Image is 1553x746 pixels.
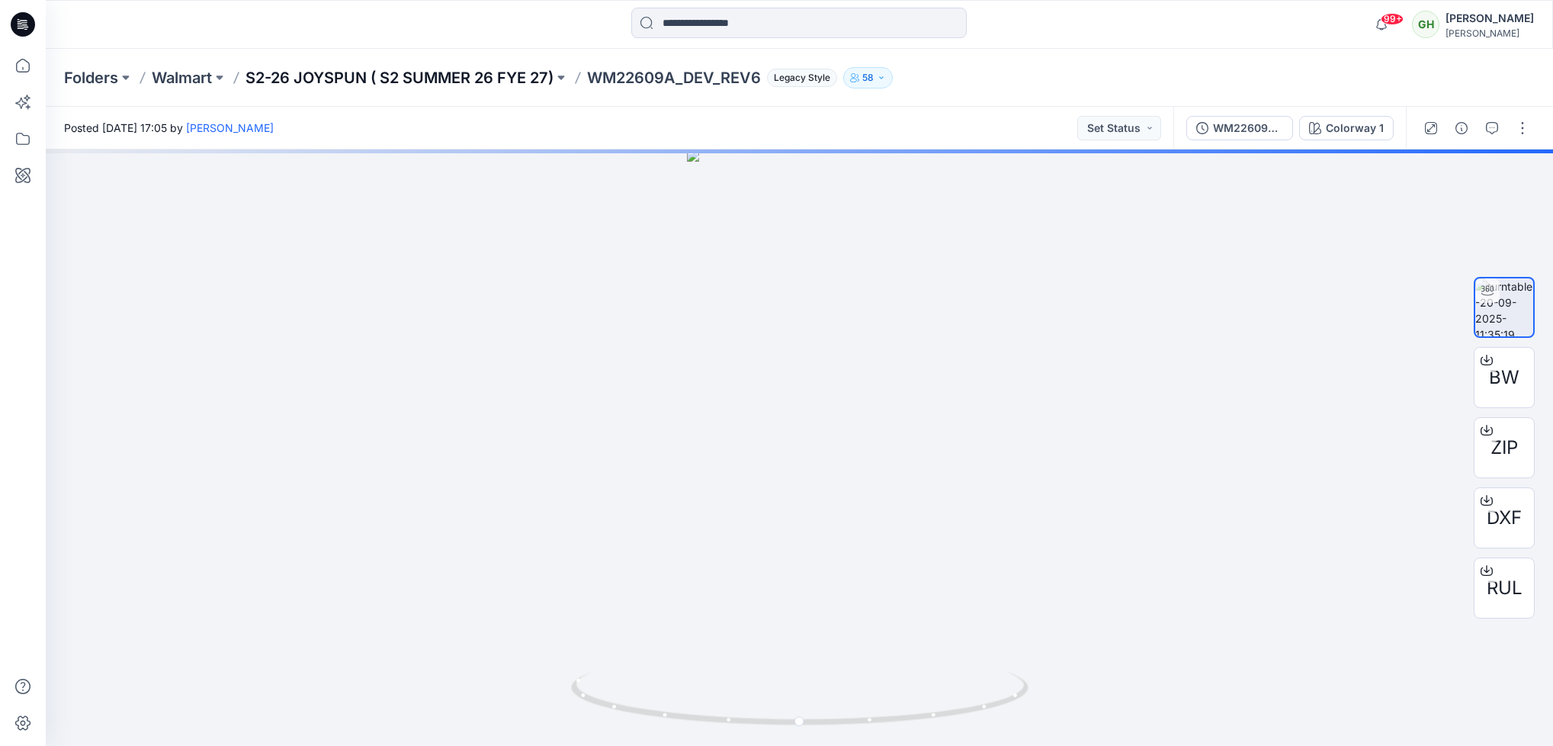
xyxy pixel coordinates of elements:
span: DXF [1487,504,1522,532]
img: turntable-20-09-2025-11:35:19 [1475,278,1533,336]
button: Details [1449,116,1474,140]
div: Colorway 1 [1326,120,1384,137]
span: Posted [DATE] 17:05 by [64,120,274,136]
a: S2-26 JOYSPUN ( S2 SUMMER 26 FYE 27) [245,67,553,88]
span: Legacy Style [767,69,837,87]
button: 58 [843,67,893,88]
div: WM22609A_DEV_REV6 [1213,120,1283,137]
div: [PERSON_NAME] [1446,27,1534,39]
span: BW [1489,364,1519,391]
button: WM22609A_DEV_REV6 [1186,116,1293,140]
div: GH [1412,11,1439,38]
span: 99+ [1381,13,1404,25]
button: Legacy Style [761,67,837,88]
div: [PERSON_NAME] [1446,9,1534,27]
span: RUL [1487,574,1523,602]
a: Walmart [152,67,212,88]
p: 58 [862,69,874,86]
button: Colorway 1 [1299,116,1394,140]
a: Folders [64,67,118,88]
p: WM22609A_DEV_REV6 [587,67,761,88]
span: ZIP [1490,434,1518,461]
a: [PERSON_NAME] [186,121,274,134]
